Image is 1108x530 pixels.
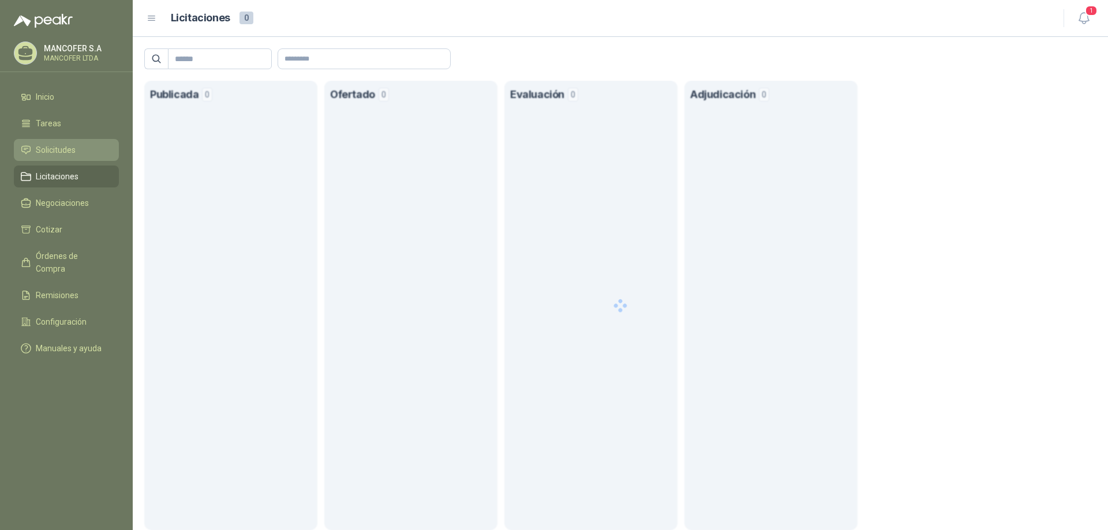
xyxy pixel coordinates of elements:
[36,117,61,130] span: Tareas
[14,166,119,187] a: Licitaciones
[36,315,87,328] span: Configuración
[171,10,230,27] h1: Licitaciones
[14,245,119,280] a: Órdenes de Compra
[44,55,116,62] p: MANCOFER LTDA
[44,44,116,52] p: MANCOFER S.A
[14,112,119,134] a: Tareas
[14,86,119,108] a: Inicio
[14,219,119,240] a: Cotizar
[36,250,108,275] span: Órdenes de Compra
[36,144,76,156] span: Solicitudes
[36,91,54,103] span: Inicio
[36,197,89,209] span: Negociaciones
[14,139,119,161] a: Solicitudes
[36,342,102,355] span: Manuales y ayuda
[1073,8,1094,29] button: 1
[14,311,119,333] a: Configuración
[36,170,78,183] span: Licitaciones
[239,12,253,24] span: 0
[36,289,78,302] span: Remisiones
[14,337,119,359] a: Manuales y ayuda
[1085,5,1098,16] span: 1
[14,14,73,28] img: Logo peakr
[14,284,119,306] a: Remisiones
[36,223,62,236] span: Cotizar
[14,192,119,214] a: Negociaciones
